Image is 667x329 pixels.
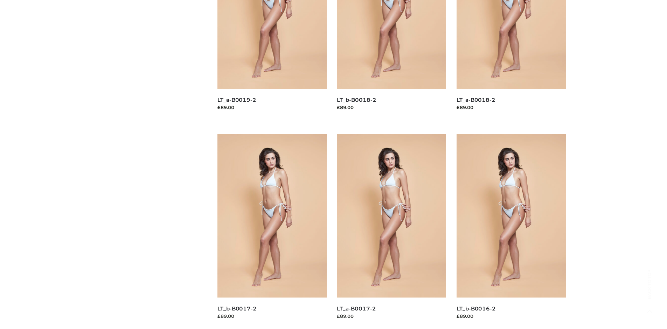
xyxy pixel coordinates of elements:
[337,313,446,320] div: £89.00
[217,313,327,320] div: £89.00
[337,104,446,111] div: £89.00
[457,96,495,103] a: LT_a-B0018-2
[641,282,658,299] span: Back to top
[457,104,566,111] div: £89.00
[217,104,327,111] div: £89.00
[337,96,376,103] a: LT_b-B0018-2
[457,305,496,312] a: LT_b-B0016-2
[217,305,257,312] a: LT_b-B0017-2
[337,305,376,312] a: LT_a-B0017-2
[457,313,566,320] div: £89.00
[217,96,256,103] a: LT_a-B0019-2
